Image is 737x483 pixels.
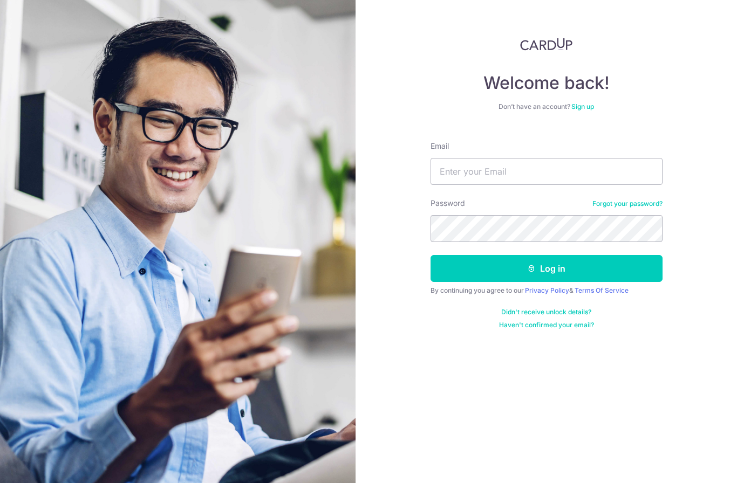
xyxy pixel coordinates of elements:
div: Don’t have an account? [431,102,663,111]
a: Privacy Policy [525,286,569,294]
a: Terms Of Service [575,286,629,294]
label: Email [431,141,449,151]
div: By continuing you agree to our & [431,286,663,295]
a: Haven't confirmed your email? [499,321,594,329]
a: Forgot your password? [592,199,663,208]
input: Enter your Email [431,158,663,185]
img: CardUp Logo [520,38,573,51]
label: Password [431,198,465,209]
button: Log in [431,255,663,282]
h4: Welcome back! [431,72,663,94]
a: Sign up [571,102,594,111]
a: Didn't receive unlock details? [501,308,591,316]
